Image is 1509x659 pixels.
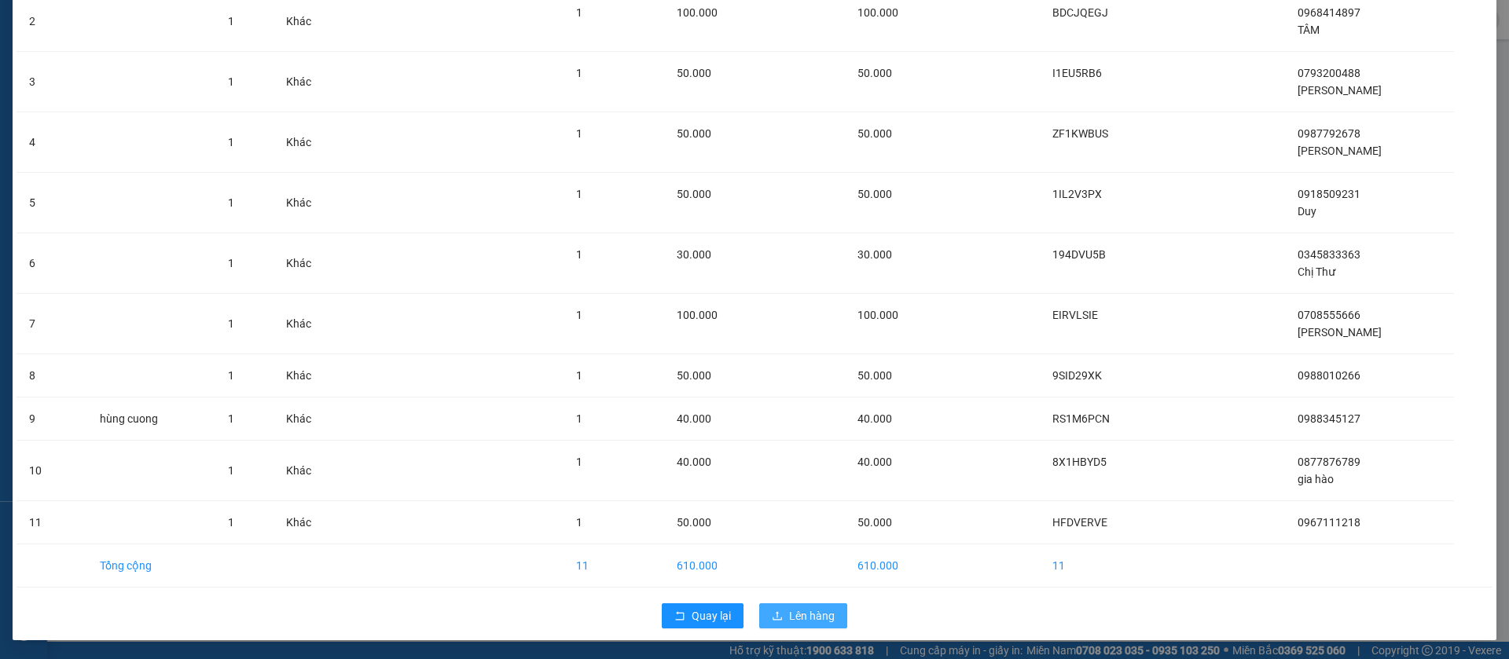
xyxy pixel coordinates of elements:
[1040,544,1169,588] td: 11
[677,6,718,19] span: 100.000
[274,501,351,544] td: Khác
[576,6,582,19] span: 1
[228,317,234,330] span: 1
[228,15,234,27] span: 1
[274,173,351,233] td: Khác
[692,607,731,624] span: Quay lại
[274,52,351,112] td: Khác
[857,188,892,200] span: 50.000
[857,67,892,79] span: 50.000
[228,257,234,269] span: 1
[789,607,835,624] span: Lên hàng
[274,397,351,441] td: Khác
[1298,309,1360,321] span: 0708555666
[228,516,234,529] span: 1
[576,188,582,200] span: 1
[17,397,87,441] td: 9
[857,6,898,19] span: 100.000
[576,412,582,425] span: 1
[1052,67,1102,79] span: I1EU5RB6
[87,397,216,441] td: hùng cuong
[664,544,784,588] td: 610.000
[857,412,892,425] span: 40.000
[1052,248,1106,261] span: 194DVU5B
[772,610,783,623] span: upload
[17,441,87,501] td: 10
[228,412,234,425] span: 1
[274,294,351,354] td: Khác
[759,603,847,628] button: uploadLên hàng
[576,248,582,261] span: 1
[1298,473,1334,485] span: gia hào
[1052,127,1108,140] span: ZF1KWBUS
[228,136,234,148] span: 1
[857,127,892,140] span: 50.000
[1298,265,1335,278] span: Chị Thư
[228,75,234,88] span: 1
[576,67,582,79] span: 1
[677,188,711,200] span: 50.000
[677,248,711,261] span: 30.000
[564,544,664,588] td: 11
[677,369,711,382] span: 50.000
[845,544,947,588] td: 610.000
[17,294,87,354] td: 7
[1052,412,1110,425] span: RS1M6PCN
[1298,456,1360,468] span: 0877876789
[1052,309,1098,321] span: EIRVLSIE
[576,309,582,321] span: 1
[274,233,351,294] td: Khác
[17,501,87,544] td: 11
[677,412,711,425] span: 40.000
[1298,516,1360,529] span: 0967111218
[1298,369,1360,382] span: 0988010266
[228,369,234,382] span: 1
[857,516,892,529] span: 50.000
[677,516,711,529] span: 50.000
[1298,24,1320,36] span: TÂM
[1052,369,1102,382] span: 9SID29XK
[1298,67,1360,79] span: 0793200488
[1298,6,1360,19] span: 0968414897
[17,354,87,397] td: 8
[1298,127,1360,140] span: 0987792678
[576,516,582,529] span: 1
[228,196,234,209] span: 1
[677,309,718,321] span: 100.000
[857,248,892,261] span: 30.000
[1052,456,1107,468] span: 8X1HBYD5
[1052,188,1102,200] span: 1IL2V3PX
[228,464,234,477] span: 1
[1298,248,1360,261] span: 0345833363
[17,112,87,173] td: 4
[677,456,711,468] span: 40.000
[576,127,582,140] span: 1
[1052,6,1108,19] span: BDCJQEGJ
[274,354,351,397] td: Khác
[17,52,87,112] td: 3
[1052,516,1107,529] span: HFDVERVE
[576,369,582,382] span: 1
[677,67,711,79] span: 50.000
[1298,188,1360,200] span: 0918509231
[274,112,351,173] td: Khác
[1298,205,1316,218] span: Duy
[17,173,87,233] td: 5
[1298,412,1360,425] span: 0988345127
[677,127,711,140] span: 50.000
[674,610,685,623] span: rollback
[857,456,892,468] span: 40.000
[87,544,216,588] td: Tổng cộng
[1298,145,1382,157] span: [PERSON_NAME]
[857,369,892,382] span: 50.000
[1298,84,1382,97] span: [PERSON_NAME]
[17,233,87,294] td: 6
[1298,326,1382,339] span: [PERSON_NAME]
[857,309,898,321] span: 100.000
[576,456,582,468] span: 1
[274,441,351,501] td: Khác
[662,603,743,628] button: rollbackQuay lại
